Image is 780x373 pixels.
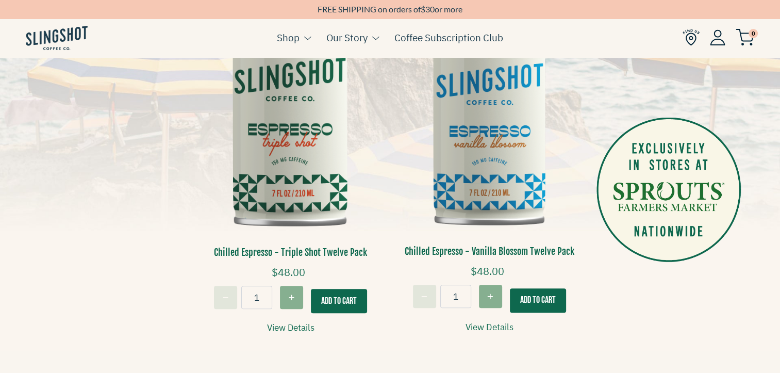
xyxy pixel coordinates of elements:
[394,30,503,45] a: Coffee Subscription Club
[277,30,300,45] a: Shop
[736,31,754,44] a: 0
[440,285,471,308] input: quantity
[710,29,725,45] img: Account
[398,263,582,285] div: $48.00
[199,264,383,286] div: $48.00
[749,29,758,38] span: 0
[479,285,502,308] button: Increase quantity for Chilled Espresso - Vanilla Blossom Twelve Pack
[425,4,435,14] span: 30
[466,320,513,334] a: View Details
[199,246,383,259] h3: Chilled Espresso - Triple Shot Twelve Pack
[326,30,368,45] a: Our Story
[267,321,314,335] a: View Details
[421,4,425,14] span: $
[596,118,741,262] img: sprouts.png__PID:88e3b6b0-1573-45e7-85ce-9606921f4b90
[510,288,566,313] button: Add To Cart
[311,289,367,313] button: Add To Cart
[280,286,303,309] button: Increase quantity for Chilled Espresso - Triple Shot Twelve Pack
[683,29,700,46] img: Find Us
[241,286,272,309] input: quantity
[736,29,754,46] img: cart
[398,245,582,258] h3: Chilled Espresso - Vanilla Blossom Twelve Pack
